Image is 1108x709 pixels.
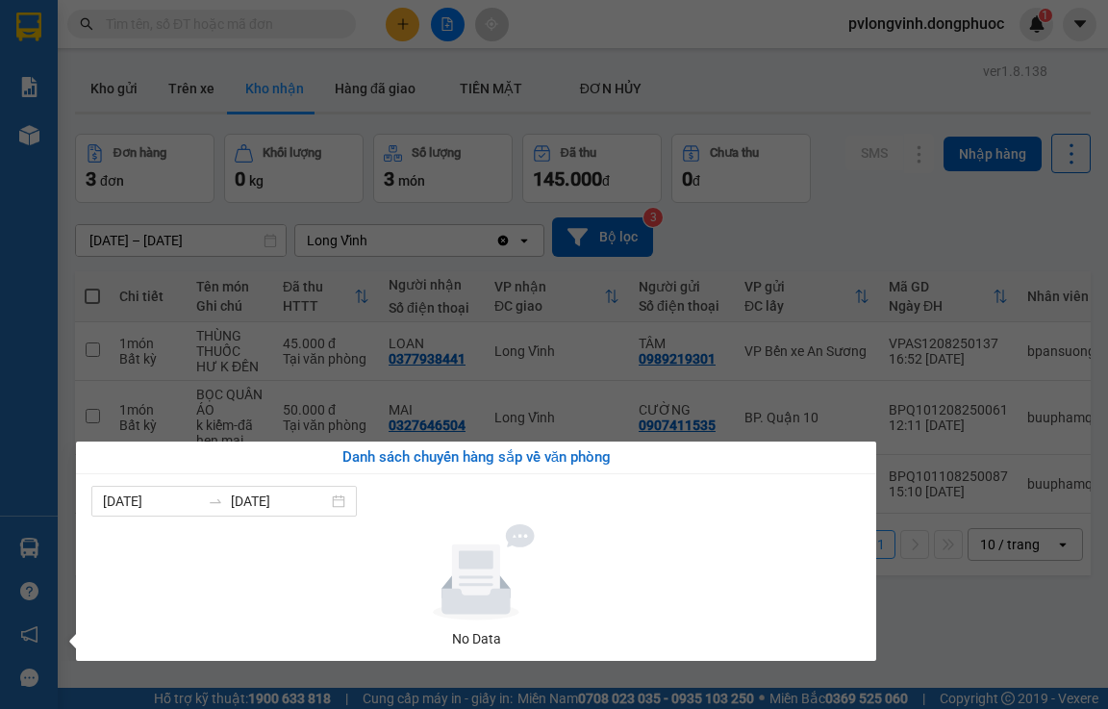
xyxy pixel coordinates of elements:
[91,446,861,469] div: Danh sách chuyến hàng sắp về văn phòng
[99,628,853,649] div: No Data
[103,491,200,512] input: Từ ngày
[208,494,223,509] span: swap-right
[231,491,328,512] input: Đến ngày
[208,494,223,509] span: to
